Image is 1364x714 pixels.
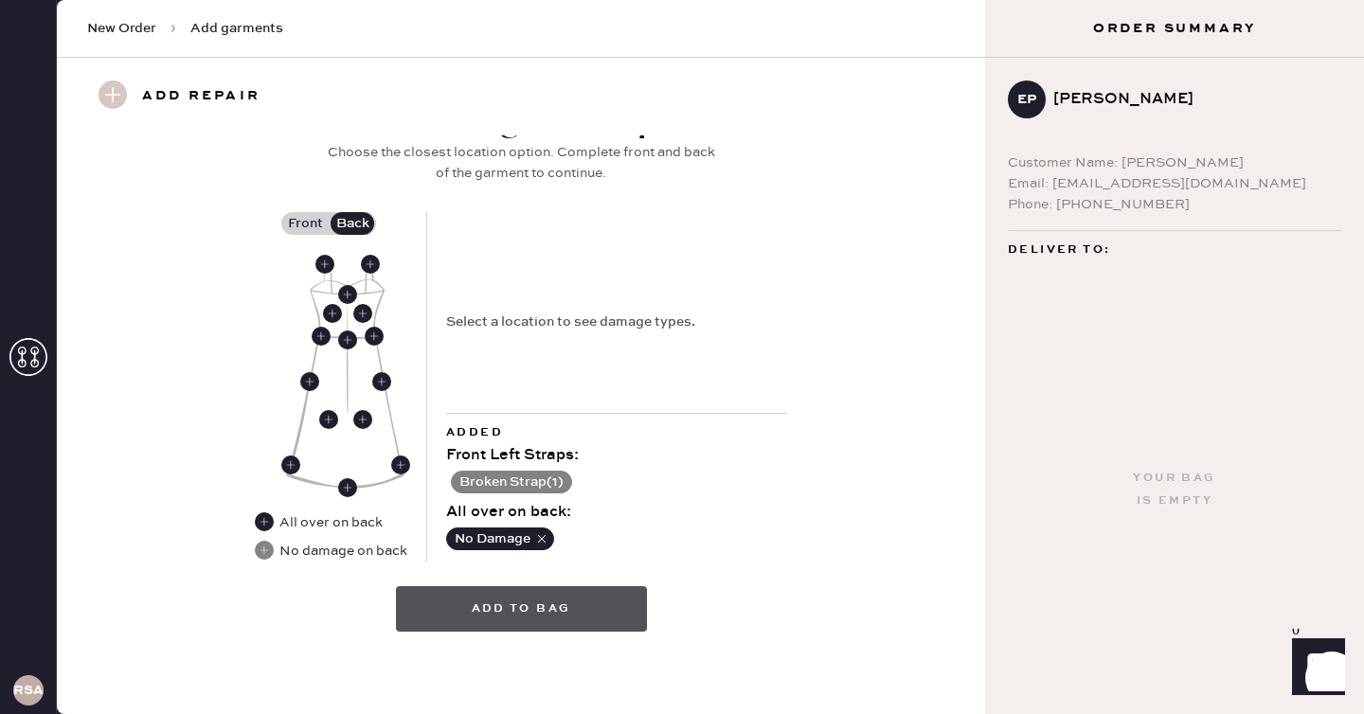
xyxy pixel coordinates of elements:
label: Front [281,212,329,235]
div: Back Right Side Seam [391,455,410,474]
div: [STREET_ADDRESS] Seatac , WA 98188 [1008,261,1341,309]
div: Select a location to see damage types. [446,312,695,332]
div: All over on back : [446,501,787,524]
span: New Order [87,19,156,38]
div: Back Left Side Seam [300,372,319,391]
div: Added [446,421,787,444]
div: Back Right Waistband [365,327,384,346]
div: All over on back [255,512,385,533]
button: Add to bag [396,586,647,632]
div: Front Left Straps : [446,444,787,467]
div: No damage on back [255,541,407,562]
div: All over on back [279,512,383,533]
div: Customer Name: [PERSON_NAME] [1008,152,1341,173]
h3: Add repair [142,80,260,113]
iframe: Front Chat [1274,629,1355,710]
div: Back Center Neckline [338,285,357,304]
span: Deliver to: [1008,239,1110,261]
div: Back Left Body [323,304,342,323]
div: Back Center Hem [338,478,357,497]
h3: Order Summary [985,19,1364,38]
div: Back Right Side Seam [372,372,391,391]
button: Broken Strap(1) [451,471,572,493]
div: Back Right Straps [361,255,380,274]
div: [PERSON_NAME] [1053,88,1326,111]
div: Phone: [PHONE_NUMBER] [1008,194,1341,215]
label: Back [329,212,376,235]
div: Back Left Waistband [312,327,331,346]
span: Add garments [190,19,283,38]
button: No Damage [446,527,554,550]
div: Back Left Skirt Body [319,410,338,429]
div: Email: [EMAIL_ADDRESS][DOMAIN_NAME] [1008,173,1341,194]
div: Choose the closest location option. Complete front and back of the garment to continue. [322,142,720,184]
img: Garment image [285,259,405,489]
div: Back Right Skirt Body [353,410,372,429]
div: No damage on back [279,541,407,562]
div: Back Center Waistband [338,330,357,349]
h3: RSA [13,684,44,697]
h3: EP [1017,93,1036,106]
div: Back Left Side Seam [281,455,300,474]
div: Back Right Body [353,304,372,323]
div: Back Left Straps [315,255,334,274]
div: Your bag is empty [1133,467,1215,512]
